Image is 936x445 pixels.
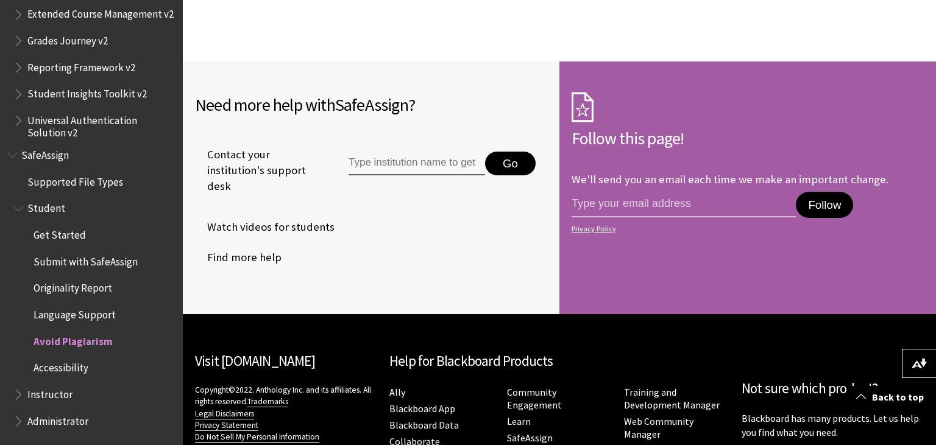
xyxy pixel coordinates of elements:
[34,225,86,241] span: Get Started
[572,225,920,233] a: Privacy Policy
[624,415,693,441] a: Web Community Manager
[27,384,73,401] span: Instructor
[796,192,853,219] button: Follow
[195,218,335,236] a: Watch videos for students
[389,386,405,399] a: Ally
[195,384,377,442] p: Copyright©2022. Anthology Inc. and its affiliates. All rights reserved.
[507,386,562,412] a: Community Engagement
[742,412,924,439] p: Blackboard has many products. Let us help you find what you need.
[27,30,108,47] span: Grades Journey v2
[195,432,319,443] a: Do Not Sell My Personal Information
[335,94,408,116] span: SafeAssign
[195,92,547,117] h2: Need more help with ?
[7,145,175,431] nav: Book outline for Blackboard SafeAssign
[485,152,536,176] button: Go
[349,152,485,176] input: Type institution name to get support
[389,419,459,432] a: Blackboard Data
[507,432,553,444] a: SafeAssign
[27,57,135,74] span: Reporting Framework v2
[624,386,720,412] a: Training and Development Manager
[742,378,924,399] h2: Not sure which product?
[389,402,455,415] a: Blackboard App
[27,411,88,427] span: Administrator
[34,331,113,348] span: Avoid Plagiarism
[27,172,123,188] span: Supported File Types
[572,172,888,186] p: We'll send you an email each time we make an important change.
[247,396,288,407] a: Trademarks
[389,351,729,372] h2: Help for Blackboard Products
[34,358,88,374] span: Accessibility
[27,4,174,21] span: Extended Course Management v2
[27,84,147,100] span: Student Insights Toolkit v2
[195,420,258,431] a: Privacy Statement
[195,352,315,370] a: Visit [DOMAIN_NAME]
[34,304,116,321] span: Language Support
[34,278,112,295] span: Originality Report
[507,415,531,428] a: Learn
[195,248,282,267] a: Find more help
[27,110,174,139] span: Universal Authentication Solution v2
[572,125,924,151] h2: Follow this page!
[195,147,321,195] span: Contact your institution's support desk
[195,408,254,419] a: Legal Disclaimers
[27,198,65,215] span: Student
[21,145,69,161] span: SafeAssign
[34,251,138,268] span: Submit with SafeAssign
[572,192,796,217] input: email address
[847,386,936,408] a: Back to top
[572,92,594,122] img: Subscription Icon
